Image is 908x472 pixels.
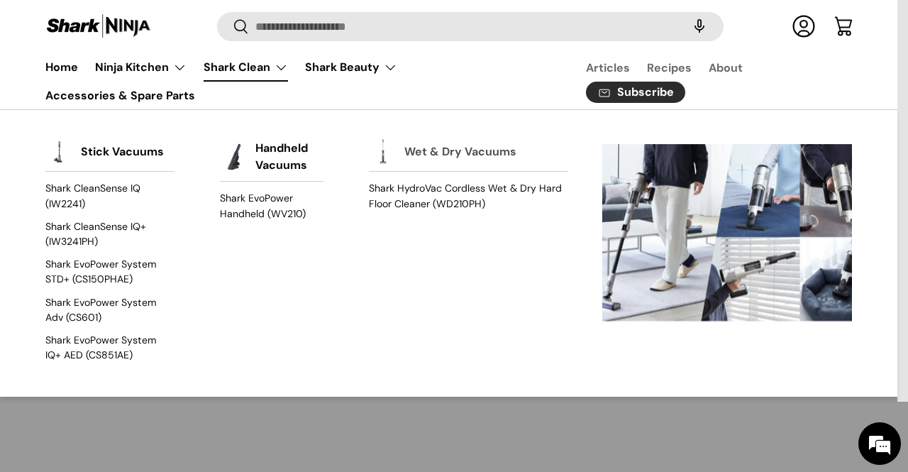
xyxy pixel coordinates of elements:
[586,82,685,104] a: Subscribe
[233,7,267,41] div: Minimize live chat window
[617,87,674,99] span: Subscribe
[45,53,552,109] nav: Primary
[586,54,630,82] a: Articles
[195,53,297,82] summary: Shark Clean
[709,54,743,82] a: About
[82,144,196,287] span: We're online!
[647,54,692,82] a: Recipes
[677,11,722,43] speech-search-button: Search by voice
[74,79,238,98] div: Chat with us now
[297,53,406,82] summary: Shark Beauty
[45,82,195,109] a: Accessories & Spare Parts
[552,53,852,109] nav: Secondary
[45,53,78,81] a: Home
[7,318,270,368] textarea: Type your message and hit 'Enter'
[45,13,152,40] img: Shark Ninja Philippines
[87,53,195,82] summary: Ninja Kitchen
